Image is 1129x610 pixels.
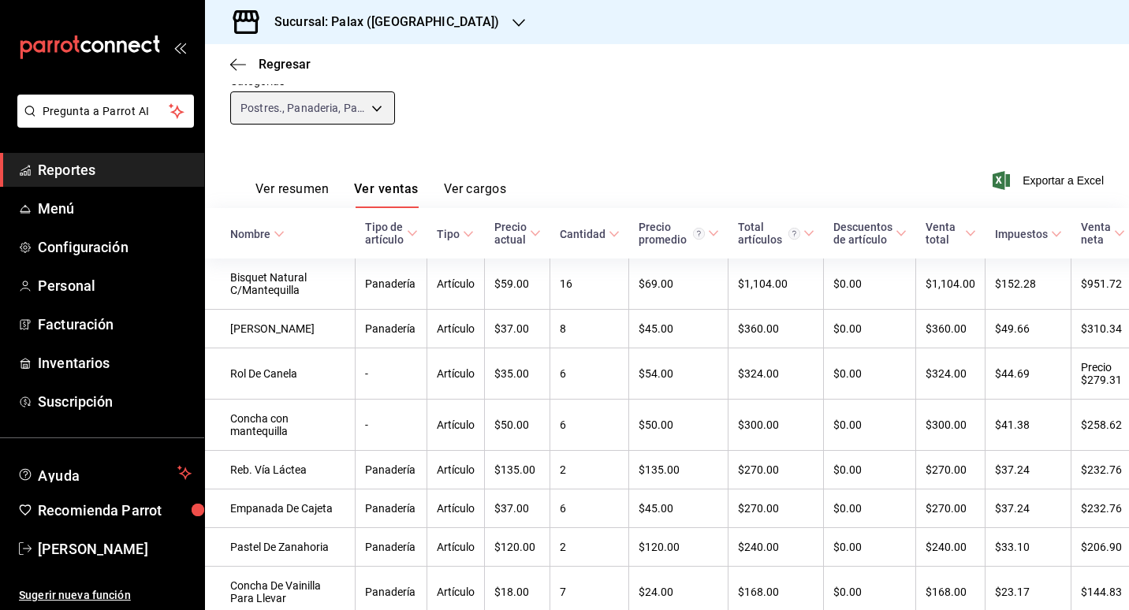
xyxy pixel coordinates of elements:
[38,502,162,519] font: Recomienda Parrot
[485,528,550,567] td: $120.00
[916,348,986,400] td: $324.00
[365,221,404,246] div: Tipo de artículo
[17,95,194,128] button: Pregunta a Parrot AI
[38,239,129,255] font: Configuración
[693,228,705,240] svg: Precio promedio = Total artículos / cantidad
[356,489,427,528] td: Panadería
[205,451,356,489] td: Reb. Vía Láctea
[205,489,356,528] td: Empanada De Cajeta
[986,489,1071,528] td: $37.24
[550,400,629,451] td: 6
[427,400,485,451] td: Artículo
[1023,174,1104,187] font: Exportar a Excel
[262,13,500,32] h3: Sucursal: Palax ([GEOGRAPHIC_DATA])
[437,228,460,240] div: Tipo
[986,451,1071,489] td: $37.24
[550,489,629,528] td: 6
[728,451,824,489] td: $270.00
[824,348,916,400] td: $0.00
[230,228,285,240] span: Nombre
[38,316,114,333] font: Facturación
[926,221,976,246] span: Venta total
[986,310,1071,348] td: $49.66
[728,310,824,348] td: $360.00
[354,181,419,208] button: Ver ventas
[365,221,418,246] span: Tipo de artículo
[205,259,356,310] td: Bisquet Natural C/Mantequilla
[824,489,916,528] td: $0.00
[485,310,550,348] td: $37.00
[728,259,824,310] td: $1,104.00
[38,393,113,410] font: Suscripción
[427,310,485,348] td: Artículo
[738,221,782,246] font: Total artículos
[824,528,916,567] td: $0.00
[639,221,719,246] span: Precio promedio
[926,221,962,246] div: Venta total
[629,310,728,348] td: $45.00
[427,451,485,489] td: Artículo
[205,528,356,567] td: Pastel De Zanahoria
[356,259,427,310] td: Panadería
[629,528,728,567] td: $120.00
[173,41,186,54] button: open_drawer_menu
[639,221,687,246] font: Precio promedio
[788,228,800,240] svg: El total de artículos considera cambios de precios en los artículos, así como costos adicionales ...
[240,100,366,116] span: Postres., Panaderia, Pan dulce, Postres
[259,57,311,72] span: Regresar
[824,451,916,489] td: $0.00
[444,181,507,208] button: Ver cargos
[833,221,907,246] span: Descuentos de artículo
[230,228,270,240] div: Nombre
[550,259,629,310] td: 16
[427,528,485,567] td: Artículo
[43,103,170,120] span: Pregunta a Parrot AI
[255,181,506,208] div: Pestañas de navegación
[494,221,527,246] div: Precio actual
[230,57,311,72] button: Regresar
[11,114,194,131] a: Pregunta a Parrot AI
[629,400,728,451] td: $50.00
[38,200,75,217] font: Menú
[986,259,1071,310] td: $152.28
[629,348,728,400] td: $54.00
[38,355,110,371] font: Inventarios
[916,489,986,528] td: $270.00
[629,451,728,489] td: $135.00
[560,228,605,240] div: Cantidad
[728,400,824,451] td: $300.00
[916,259,986,310] td: $1,104.00
[38,541,148,557] font: [PERSON_NAME]
[437,228,474,240] span: Tipo
[833,221,892,246] div: Descuentos de artículo
[916,451,986,489] td: $270.00
[356,400,427,451] td: -
[550,528,629,567] td: 2
[485,348,550,400] td: $35.00
[996,171,1104,190] button: Exportar a Excel
[550,451,629,489] td: 2
[485,451,550,489] td: $135.00
[1081,221,1111,246] div: Venta neta
[550,348,629,400] td: 6
[356,451,427,489] td: Panadería
[205,348,356,400] td: Rol De Canela
[19,589,131,601] font: Sugerir nueva función
[629,259,728,310] td: $69.00
[986,348,1071,400] td: $44.69
[1081,221,1125,246] span: Venta neta
[205,310,356,348] td: [PERSON_NAME]
[356,310,427,348] td: Panadería
[255,181,329,197] font: Ver resumen
[995,228,1062,240] span: Impuestos
[427,348,485,400] td: Artículo
[916,528,986,567] td: $240.00
[986,400,1071,451] td: $41.38
[916,400,986,451] td: $300.00
[356,348,427,400] td: -
[485,259,550,310] td: $59.00
[560,228,620,240] span: Cantidad
[205,400,356,451] td: Concha con mantequilla
[728,348,824,400] td: $324.00
[629,489,728,528] td: $45.00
